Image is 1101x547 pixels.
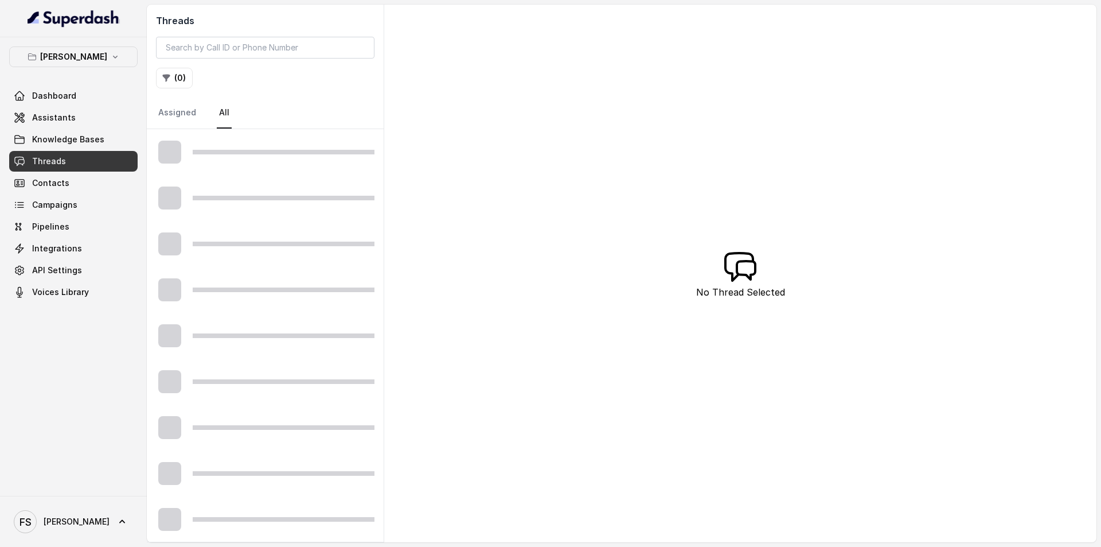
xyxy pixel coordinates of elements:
span: [PERSON_NAME] [44,516,110,527]
span: Integrations [32,243,82,254]
input: Search by Call ID or Phone Number [156,37,374,59]
p: No Thread Selected [696,285,785,299]
img: light.svg [28,9,120,28]
button: [PERSON_NAME] [9,46,138,67]
a: Threads [9,151,138,172]
span: Assistants [32,112,76,123]
a: All [217,98,232,129]
button: (0) [156,68,193,88]
h2: Threads [156,14,374,28]
span: Pipelines [32,221,69,232]
a: Campaigns [9,195,138,215]
a: Voices Library [9,282,138,302]
span: Dashboard [32,90,76,102]
a: Dashboard [9,86,138,106]
nav: Tabs [156,98,374,129]
a: Knowledge Bases [9,129,138,150]
a: Pipelines [9,216,138,237]
a: API Settings [9,260,138,281]
span: Threads [32,156,66,167]
p: [PERSON_NAME] [40,50,107,64]
span: API Settings [32,265,82,276]
span: Voices Library [32,286,89,298]
span: Contacts [32,177,69,189]
a: Assigned [156,98,198,129]
a: Contacts [9,173,138,193]
span: Knowledge Bases [32,134,104,145]
span: Campaigns [32,199,77,211]
a: Integrations [9,238,138,259]
a: [PERSON_NAME] [9,506,138,538]
text: FS [19,516,32,528]
a: Assistants [9,107,138,128]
